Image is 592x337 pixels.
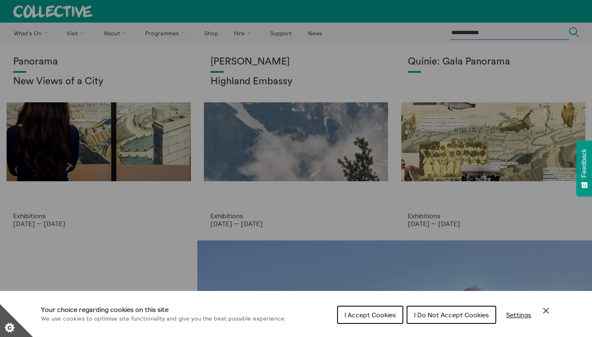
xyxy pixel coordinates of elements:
button: I Accept Cookies [337,306,403,324]
p: We use cookies to optimise site functionality and give you the best possible experience. [41,314,286,323]
button: Close Cookie Control [541,306,551,316]
button: Feedback - Show survey [576,141,592,196]
button: Settings [499,307,538,323]
span: Settings [506,311,531,319]
span: I Do Not Accept Cookies [414,311,489,319]
span: Feedback [580,149,588,178]
span: I Accept Cookies [345,311,396,319]
button: I Do Not Accept Cookies [407,306,496,324]
h1: Your choice regarding cookies on this site [41,305,286,314]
